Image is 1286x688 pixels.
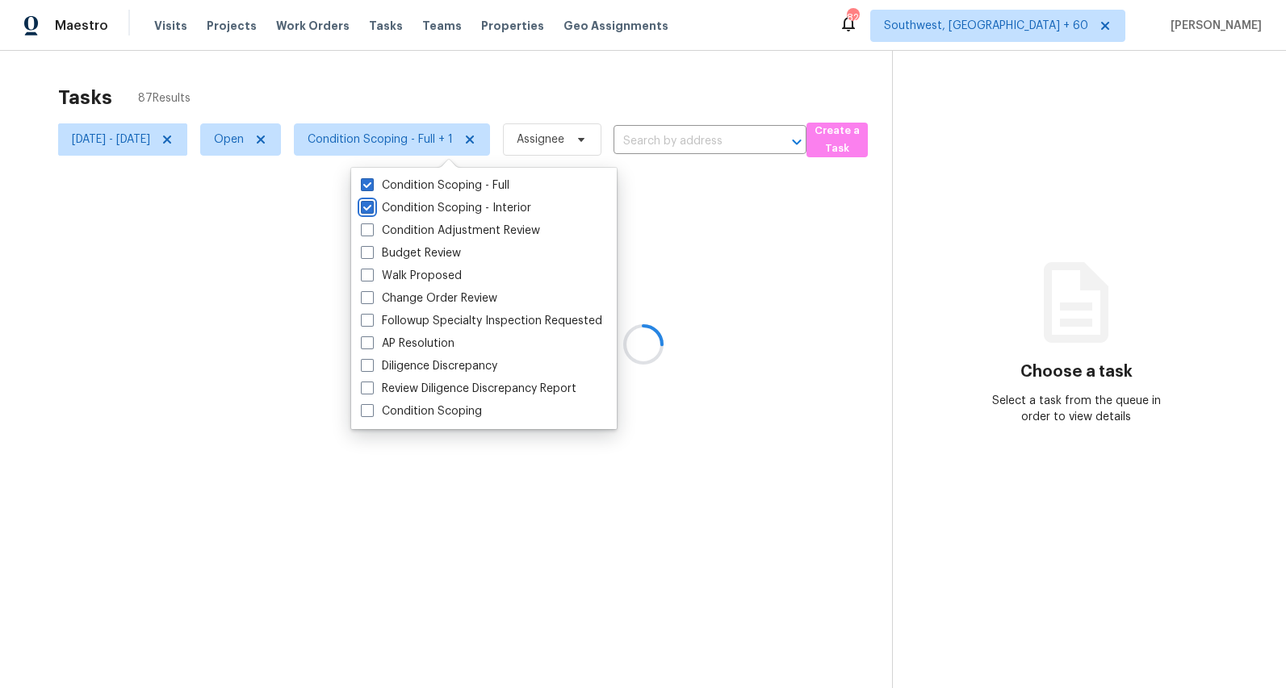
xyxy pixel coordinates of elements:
label: Change Order Review [361,290,497,306]
div: 822 [847,10,858,26]
label: Walk Proposed [361,268,462,284]
label: Condition Adjustment Review [361,223,540,239]
label: Followup Specialty Inspection Requested [361,313,602,329]
label: Diligence Discrepancy [361,358,497,374]
label: Condition Scoping [361,403,482,419]
label: Condition Scoping - Interior [361,200,531,216]
label: AP Resolution [361,336,454,352]
label: Budget Review [361,245,461,261]
label: Review Diligence Discrepancy Report [361,381,576,397]
label: Condition Scoping - Full [361,177,509,194]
